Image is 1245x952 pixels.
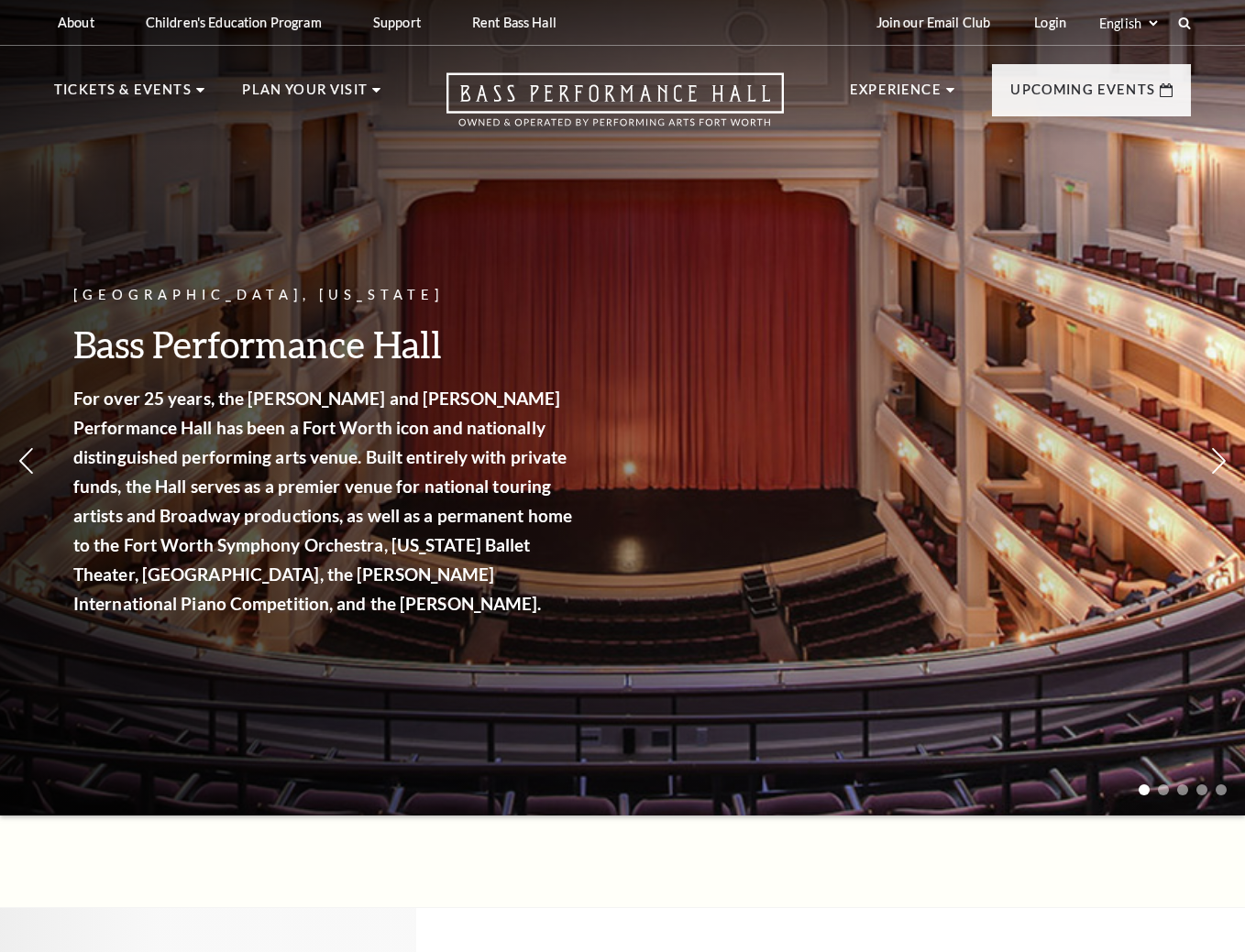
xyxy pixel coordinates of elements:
[73,388,572,614] strong: For over 25 years, the [PERSON_NAME] and [PERSON_NAME] Performance Hall has been a Fort Worth ico...
[373,15,421,30] p: Support
[1010,79,1155,112] p: Upcoming Events
[850,79,942,112] p: Experience
[54,79,192,112] p: Tickets & Events
[58,15,94,30] p: About
[146,15,322,30] p: Children's Education Program
[242,79,368,112] p: Plan Your Visit
[73,284,578,307] p: [GEOGRAPHIC_DATA], [US_STATE]
[1096,15,1161,32] select: Select:
[73,321,578,367] h3: Bass Performance Hall
[472,15,556,30] p: Rent Bass Hall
